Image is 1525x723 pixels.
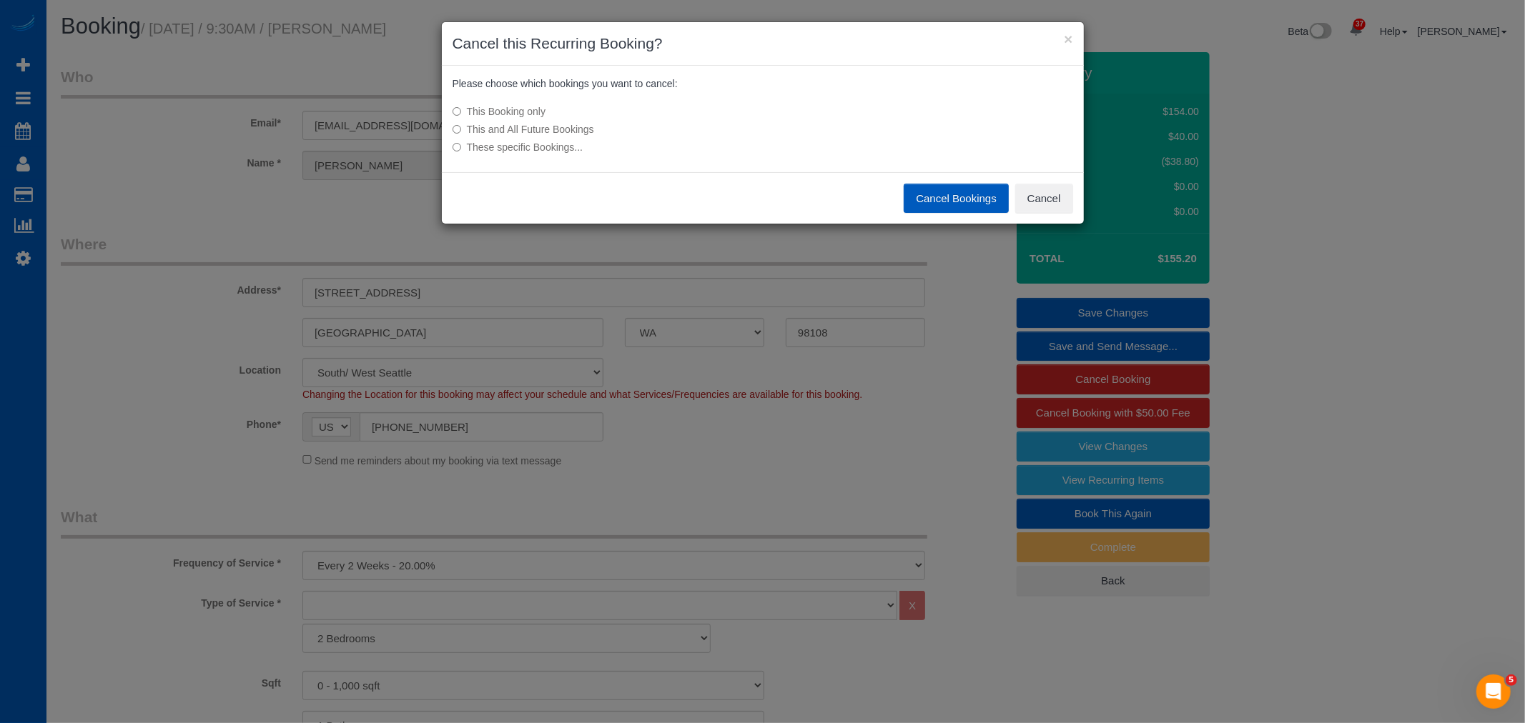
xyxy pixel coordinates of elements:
button: × [1064,31,1072,46]
label: This and All Future Bookings [453,122,859,136]
input: This and All Future Bookings [453,125,462,134]
label: This Booking only [453,104,859,119]
input: This Booking only [453,107,462,116]
button: Cancel Bookings [904,184,1009,214]
label: These specific Bookings... [453,140,859,154]
iframe: Intercom live chat [1476,674,1511,709]
p: Please choose which bookings you want to cancel: [453,76,1073,91]
h3: Cancel this Recurring Booking? [453,33,1073,54]
button: Cancel [1015,184,1073,214]
input: These specific Bookings... [453,143,462,152]
span: 5 [1506,674,1517,686]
